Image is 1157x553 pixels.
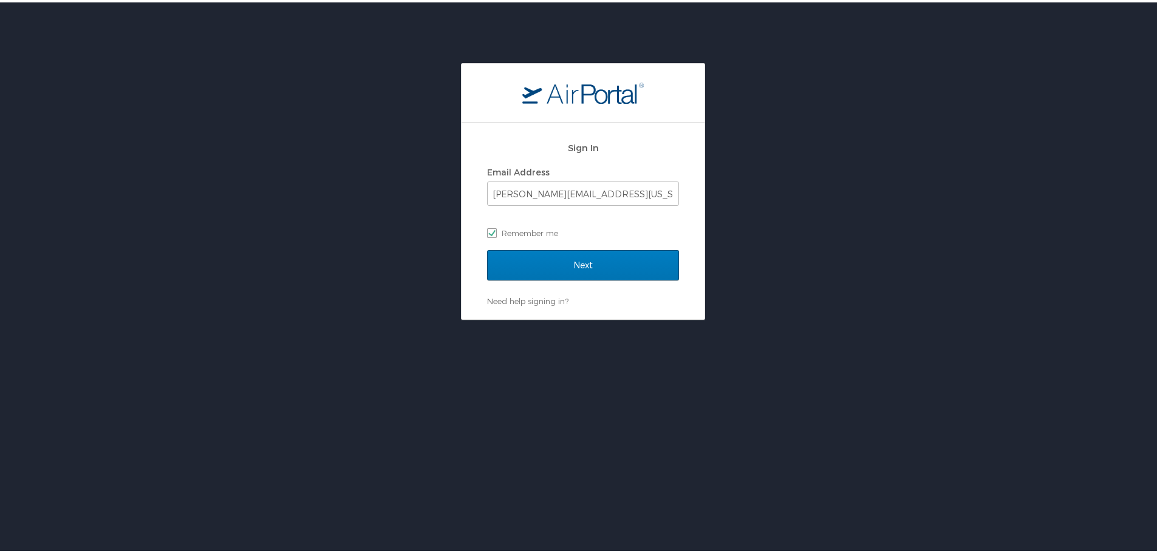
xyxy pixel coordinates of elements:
label: Remember me [487,222,679,240]
h2: Sign In [487,138,679,152]
img: logo [522,80,644,101]
a: Need help signing in? [487,294,568,304]
input: Next [487,248,679,278]
label: Email Address [487,165,550,175]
